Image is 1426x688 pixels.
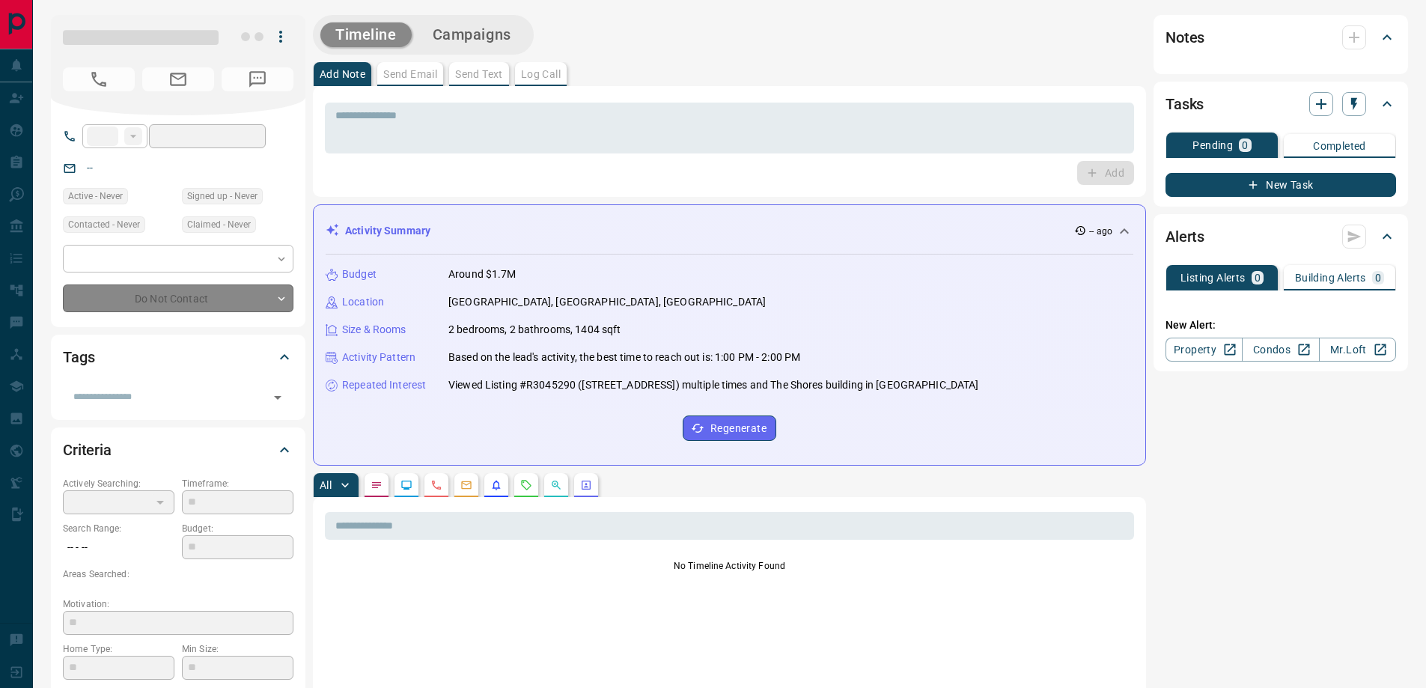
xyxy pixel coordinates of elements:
[430,479,442,491] svg: Calls
[63,642,174,656] p: Home Type:
[550,479,562,491] svg: Opportunities
[63,597,293,611] p: Motivation:
[342,294,384,310] p: Location
[68,217,140,232] span: Contacted - Never
[342,350,415,365] p: Activity Pattern
[520,479,532,491] svg: Requests
[68,189,123,204] span: Active - Never
[63,567,293,581] p: Areas Searched:
[320,22,412,47] button: Timeline
[1166,219,1396,255] div: Alerts
[1180,273,1246,283] p: Listing Alerts
[1089,225,1112,238] p: -- ago
[142,67,214,91] span: No Email
[1242,338,1319,362] a: Condos
[1166,86,1396,122] div: Tasks
[267,387,288,408] button: Open
[1166,19,1396,55] div: Notes
[63,477,174,490] p: Actively Searching:
[1166,92,1204,116] h2: Tasks
[63,284,293,312] div: Do Not Contact
[320,69,365,79] p: Add Note
[182,522,293,535] p: Budget:
[63,438,112,462] h2: Criteria
[187,189,258,204] span: Signed up - Never
[342,322,406,338] p: Size & Rooms
[182,642,293,656] p: Min Size:
[326,217,1133,245] div: Activity Summary-- ago
[460,479,472,491] svg: Emails
[1166,317,1396,333] p: New Alert:
[63,339,293,375] div: Tags
[342,267,377,282] p: Budget
[345,223,430,239] p: Activity Summary
[87,162,93,174] a: --
[1166,25,1204,49] h2: Notes
[448,377,979,393] p: Viewed Listing #R3045290 ([STREET_ADDRESS]) multiple times and The Shores building in [GEOGRAPHIC...
[683,415,776,441] button: Regenerate
[63,67,135,91] span: No Number
[1166,173,1396,197] button: New Task
[1166,338,1243,362] a: Property
[63,345,94,369] h2: Tags
[448,350,800,365] p: Based on the lead's activity, the best time to reach out is: 1:00 PM - 2:00 PM
[182,477,293,490] p: Timeframe:
[1319,338,1396,362] a: Mr.Loft
[418,22,526,47] button: Campaigns
[1242,140,1248,150] p: 0
[448,322,621,338] p: 2 bedrooms, 2 bathrooms, 1404 sqft
[63,522,174,535] p: Search Range:
[1295,273,1366,283] p: Building Alerts
[1313,141,1366,151] p: Completed
[342,377,426,393] p: Repeated Interest
[448,294,766,310] p: [GEOGRAPHIC_DATA], [GEOGRAPHIC_DATA], [GEOGRAPHIC_DATA]
[1192,140,1233,150] p: Pending
[63,432,293,468] div: Criteria
[448,267,517,282] p: Around $1.7M
[1166,225,1204,249] h2: Alerts
[371,479,383,491] svg: Notes
[63,535,174,560] p: -- - --
[222,67,293,91] span: No Number
[187,217,251,232] span: Claimed - Never
[320,480,332,490] p: All
[580,479,592,491] svg: Agent Actions
[400,479,412,491] svg: Lead Browsing Activity
[1375,273,1381,283] p: 0
[1255,273,1261,283] p: 0
[325,559,1134,573] p: No Timeline Activity Found
[490,479,502,491] svg: Listing Alerts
